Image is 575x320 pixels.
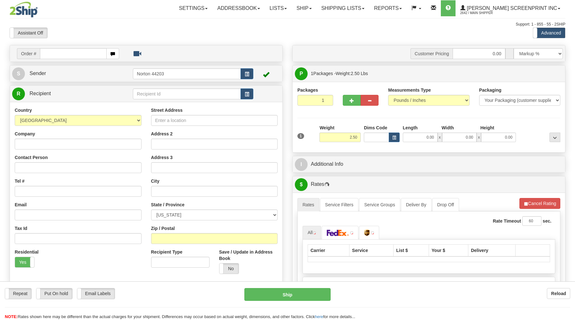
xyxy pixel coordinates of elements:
[15,178,25,184] label: Tel #
[15,202,27,208] label: Email
[349,244,394,256] th: Service
[350,231,353,234] img: tiny_red.gif
[441,125,454,131] label: Width
[29,91,51,96] span: Recipient
[297,198,319,211] a: Rates
[551,291,566,296] b: Reload
[456,0,565,16] a: [PERSON_NAME] Screenprint Inc 2642 / Main Shipper
[212,0,265,16] a: Addressbook
[361,71,368,76] span: Lbs
[401,198,432,211] a: Deliver By
[388,87,431,93] label: Measurements Type
[549,133,560,142] div: ...
[315,314,323,319] a: here
[10,2,38,18] img: logo2642.jpg
[336,71,368,76] span: Weight:
[320,198,359,211] a: Service Filters
[219,249,278,262] label: Save / Update in Address Book
[151,249,183,255] label: Recipient Type
[15,107,32,113] label: Country
[364,125,387,131] label: Dims Code
[10,22,565,27] div: Support: 1 - 855 - 55 - 2SHIP
[313,231,316,234] img: tiny_red.gif
[351,71,359,76] span: 2.50
[5,314,18,319] span: NOTE:
[429,244,468,256] th: Your $
[219,263,239,274] label: No
[317,0,369,16] a: Shipping lists
[394,244,429,256] th: List $
[547,288,570,299] button: Reload
[15,154,48,161] label: Contact Person
[151,225,175,232] label: Zip / Postal
[151,154,173,161] label: Address 3
[151,107,183,113] label: Street Address
[151,202,185,208] label: State / Province
[133,68,241,79] input: Sender Id
[432,198,459,211] a: Drop Off
[292,0,316,16] a: Ship
[468,244,516,256] th: Delivery
[543,218,551,224] label: sec.
[364,230,370,236] img: UPS
[311,67,368,80] span: Packages -
[295,67,308,80] span: P
[295,158,563,171] a: IAdditional Info
[151,178,159,184] label: City
[311,71,313,76] span: 1
[410,48,453,59] span: Customer Pricing
[295,158,308,171] span: I
[297,133,304,139] span: 1
[295,178,563,191] a: $Rates
[15,131,35,137] label: Company
[479,87,502,93] label: Packaging
[560,127,574,193] iframe: chat widget
[15,257,34,267] label: Yes
[10,28,47,38] label: Assistant Off
[319,125,334,131] label: Weight
[295,67,563,80] a: P 1Packages -Weight:2.50 Lbs
[327,230,349,236] img: FedEx Express®
[265,0,292,16] a: Lists
[438,133,442,142] span: x
[12,88,25,100] span: R
[36,288,72,299] label: Put On hold
[403,125,418,131] label: Length
[29,71,46,76] span: Sender
[519,198,560,209] button: Cancel Rating
[12,67,133,80] a: S Sender
[5,288,31,299] label: Repeat
[295,178,308,191] span: $
[77,288,115,299] label: Email Labels
[369,0,407,16] a: Reports
[15,225,27,232] label: Tax Id
[17,48,40,59] span: Order #
[244,288,331,301] button: Ship
[359,198,400,211] a: Service Groups
[533,28,565,38] label: Advanced
[465,5,557,11] span: [PERSON_NAME] Screenprint Inc
[12,87,119,100] a: R Recipient
[303,226,321,239] a: All
[151,131,173,137] label: Address 2
[371,231,374,234] img: tiny_red.gif
[477,133,481,142] span: x
[133,88,241,99] input: Recipient Id
[493,218,521,224] label: Rate Timeout
[308,244,349,256] th: Carrier
[15,249,39,255] label: Residential
[12,67,25,80] span: S
[174,0,212,16] a: Settings
[460,10,508,16] span: 2642 / Main Shipper
[297,87,318,93] label: Packages
[151,115,278,126] input: Enter a location
[480,125,494,131] label: Height
[324,182,329,187] img: Progress.gif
